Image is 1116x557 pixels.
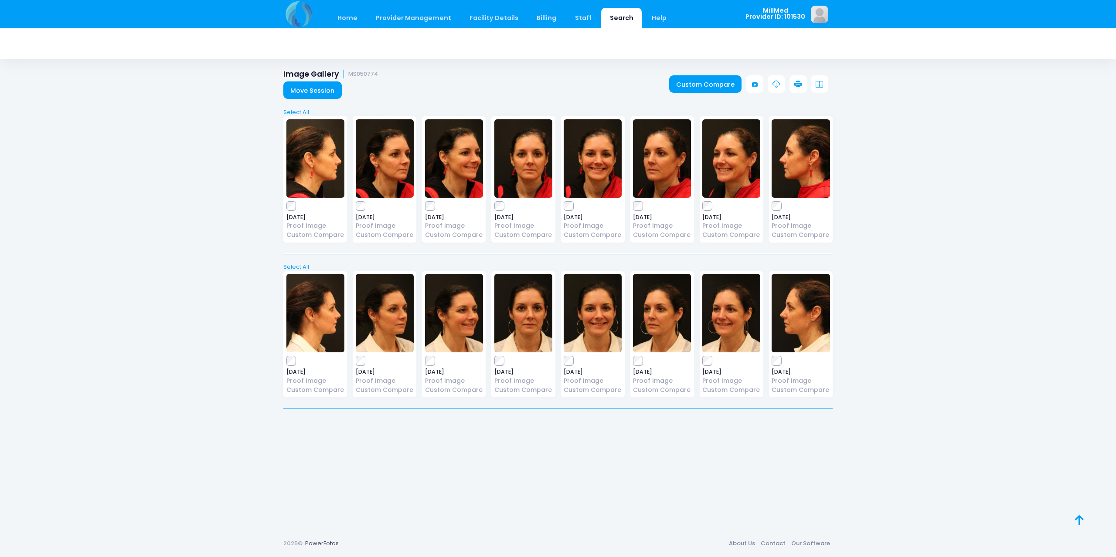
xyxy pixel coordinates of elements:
[425,376,483,385] a: Proof Image
[305,539,339,547] a: PowerFotos
[772,274,830,352] img: image
[564,119,622,198] img: image
[772,230,830,240] a: Custom Compare
[425,369,483,375] span: [DATE]
[564,385,622,395] a: Custom Compare
[772,215,830,220] span: [DATE]
[356,376,414,385] a: Proof Image
[811,6,828,23] img: image
[643,8,675,28] a: Help
[564,274,622,352] img: image
[772,376,830,385] a: Proof Image
[494,274,552,352] img: image
[494,376,552,385] a: Proof Image
[286,376,344,385] a: Proof Image
[356,119,414,198] img: image
[772,221,830,230] a: Proof Image
[461,8,527,28] a: Facility Details
[758,536,788,551] a: Contact
[564,369,622,375] span: [DATE]
[633,376,691,385] a: Proof Image
[745,7,805,20] span: MillMed Provider ID: 101530
[425,230,483,240] a: Custom Compare
[669,75,742,93] a: Custom Compare
[356,385,414,395] a: Custom Compare
[788,536,833,551] a: Our Software
[281,263,836,271] a: Select All
[772,385,830,395] a: Custom Compare
[702,119,760,198] img: image
[425,215,483,220] span: [DATE]
[356,221,414,230] a: Proof Image
[286,230,344,240] a: Custom Compare
[494,230,552,240] a: Custom Compare
[425,385,483,395] a: Custom Compare
[702,385,760,395] a: Custom Compare
[702,230,760,240] a: Custom Compare
[633,119,691,198] img: image
[528,8,565,28] a: Billing
[286,385,344,395] a: Custom Compare
[564,230,622,240] a: Custom Compare
[281,108,836,117] a: Select All
[702,376,760,385] a: Proof Image
[566,8,600,28] a: Staff
[356,369,414,375] span: [DATE]
[772,369,830,375] span: [DATE]
[348,71,378,78] small: MS050774
[283,70,378,79] h1: Image Gallery
[494,215,552,220] span: [DATE]
[494,369,552,375] span: [DATE]
[283,539,303,547] span: 2025©
[367,8,459,28] a: Provider Management
[633,230,691,240] a: Custom Compare
[494,221,552,230] a: Proof Image
[564,376,622,385] a: Proof Image
[633,215,691,220] span: [DATE]
[286,215,344,220] span: [DATE]
[633,221,691,230] a: Proof Image
[425,119,483,198] img: image
[286,119,344,198] img: image
[702,215,760,220] span: [DATE]
[356,215,414,220] span: [DATE]
[494,385,552,395] a: Custom Compare
[329,8,366,28] a: Home
[564,215,622,220] span: [DATE]
[356,274,414,352] img: image
[633,274,691,352] img: image
[286,221,344,230] a: Proof Image
[425,221,483,230] a: Proof Image
[283,81,342,99] a: Move Session
[286,274,344,352] img: image
[425,274,483,352] img: image
[633,385,691,395] a: Custom Compare
[772,119,830,198] img: image
[633,369,691,375] span: [DATE]
[726,536,758,551] a: About Us
[564,221,622,230] a: Proof Image
[702,274,760,352] img: image
[702,221,760,230] a: Proof Image
[702,369,760,375] span: [DATE]
[286,369,344,375] span: [DATE]
[601,8,642,28] a: Search
[356,230,414,240] a: Custom Compare
[494,119,552,198] img: image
